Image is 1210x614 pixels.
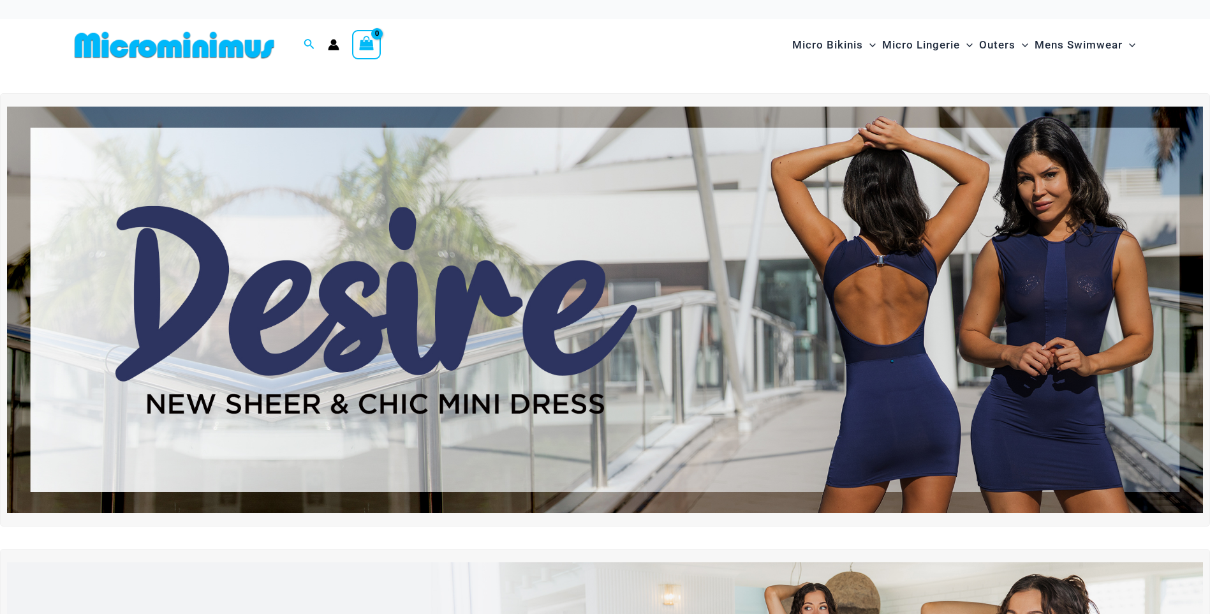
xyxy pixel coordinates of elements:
span: Menu Toggle [1123,29,1135,61]
span: Outers [979,29,1015,61]
a: Micro BikinisMenu ToggleMenu Toggle [789,26,879,64]
span: Menu Toggle [1015,29,1028,61]
span: Micro Bikinis [792,29,863,61]
span: Menu Toggle [960,29,973,61]
span: Micro Lingerie [882,29,960,61]
nav: Site Navigation [787,24,1141,66]
a: Account icon link [328,39,339,50]
span: Mens Swimwear [1035,29,1123,61]
span: Menu Toggle [863,29,876,61]
a: View Shopping Cart, empty [352,30,381,59]
a: OutersMenu ToggleMenu Toggle [976,26,1031,64]
a: Search icon link [304,37,315,53]
a: Micro LingerieMenu ToggleMenu Toggle [879,26,976,64]
a: Mens SwimwearMenu ToggleMenu Toggle [1031,26,1139,64]
img: MM SHOP LOGO FLAT [70,31,279,59]
img: Desire me Navy Dress [7,107,1203,513]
